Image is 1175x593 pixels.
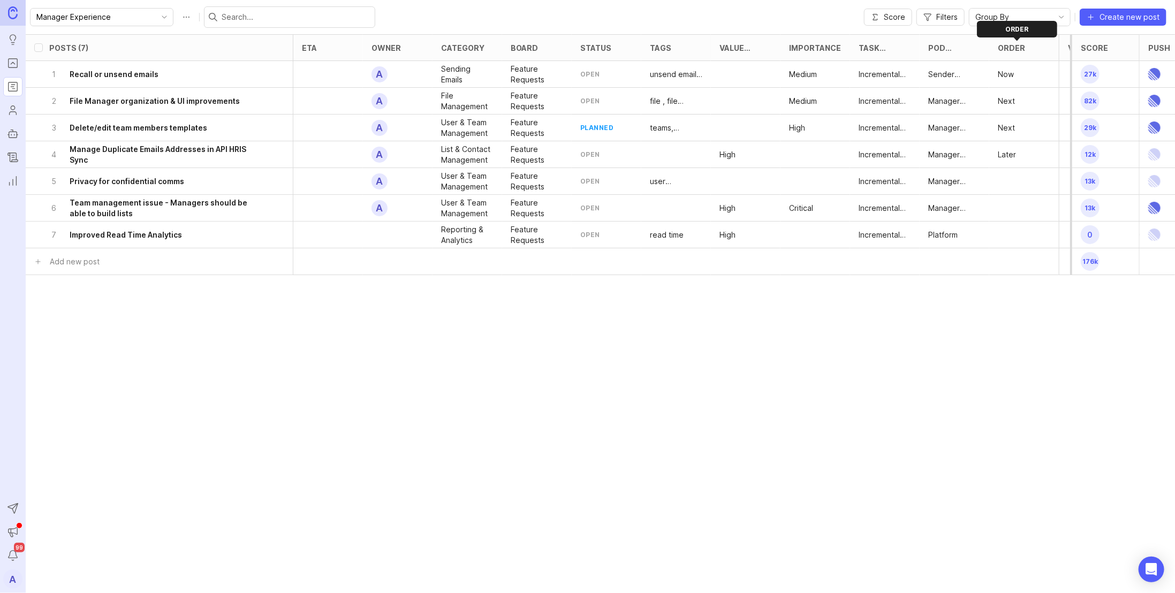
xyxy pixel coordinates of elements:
p: Sending Emails [441,64,494,85]
div: List & Contact Management [441,144,494,165]
button: 6Team management issue - Managers should be able to build lists [49,195,263,221]
div: status [580,44,611,52]
p: Incremental Enhancement [859,203,911,214]
span: 176k [1081,252,1100,271]
div: Value Scale [719,44,759,52]
p: unsend email, Incremental Enhancements [650,69,702,80]
div: Manager Experience [928,96,981,107]
p: Medium [789,69,817,80]
p: High [789,123,805,133]
span: 82k [1081,92,1100,110]
div: toggle menu [30,8,173,26]
p: 4 [49,149,59,160]
p: 9 [1068,174,1101,189]
p: Incremental Enhancement [859,176,911,187]
div: open [580,203,600,212]
div: Votes [1068,44,1094,52]
div: Push [1148,44,1170,52]
button: 2File Manager organization & UI improvements [49,88,263,114]
div: category [441,44,484,52]
div: User & Team Management [441,171,494,192]
div: open [580,70,600,79]
img: Linear Logo [1148,141,1161,168]
img: Linear Logo [1148,88,1161,114]
h6: Recall or unsend emails [70,69,158,80]
div: open [580,150,600,159]
div: Feature Requests [511,117,563,139]
p: Feature Requests [511,64,563,85]
input: Manager Experience [36,11,155,23]
p: Manager Experience [928,149,981,160]
a: Reporting [3,171,22,191]
div: User & Team Management [441,117,494,139]
div: Add new post [50,256,100,268]
p: 3 [49,123,59,133]
p: Incremental Enhancement [859,123,911,133]
p: Next [998,123,1015,133]
span: Group By [975,11,1009,23]
h6: Team management issue - Managers should be able to build lists [70,197,263,219]
div: A [3,569,22,589]
div: A [372,200,388,216]
p: Reporting & Analytics [441,224,494,246]
button: Roadmap options [178,9,195,26]
img: Canny Home [8,6,18,19]
p: User & Team Management [441,197,494,219]
div: open [580,96,600,105]
div: Feature Requests [511,197,563,219]
p: High [719,230,736,240]
h6: Delete/edit team members templates [70,123,207,133]
p: Critical [789,203,813,214]
span: Create new post [1100,12,1159,22]
h6: Manage Duplicate Emails Addresses in API HRIS Sync [70,144,263,165]
span: Filters [936,12,958,22]
p: 5 [1068,147,1101,162]
div: A [372,66,388,82]
div: tags [650,44,671,52]
p: 2 [49,96,59,107]
div: A [372,120,388,136]
p: Feature Requests [511,224,563,246]
div: Posts (7) [49,44,88,52]
span: 12k [1081,145,1100,164]
img: Linear Logo [1148,168,1161,194]
button: Create new post [1080,9,1166,26]
img: Linear Logo [1148,115,1161,141]
button: 7Improved Read Time Analytics [49,222,263,248]
div: Pod Ownership [928,44,976,52]
div: Importance [789,44,841,52]
div: board [511,44,538,52]
div: File Management [441,90,494,112]
h6: File Manager organization & UI improvements [70,96,240,107]
p: user permissions, privacy [650,176,702,187]
p: teams, templates, user permissions [650,123,702,133]
p: Feature Requests [511,171,563,192]
a: Autopilot [3,124,22,143]
div: open [580,177,600,186]
button: 3Delete/edit team members templates [49,115,263,141]
div: open [580,230,600,239]
p: Incremental Enhancement [859,149,911,160]
p: Manager Experience [928,203,981,214]
img: Linear Logo [1148,195,1161,221]
p: Medium [789,96,817,107]
p: file , file manager [650,96,702,107]
input: Search... [222,11,370,23]
p: Incremental Enhancement [859,230,911,240]
p: 5 [49,176,59,187]
p: 78 [1068,227,1101,242]
div: Order [977,21,1057,37]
